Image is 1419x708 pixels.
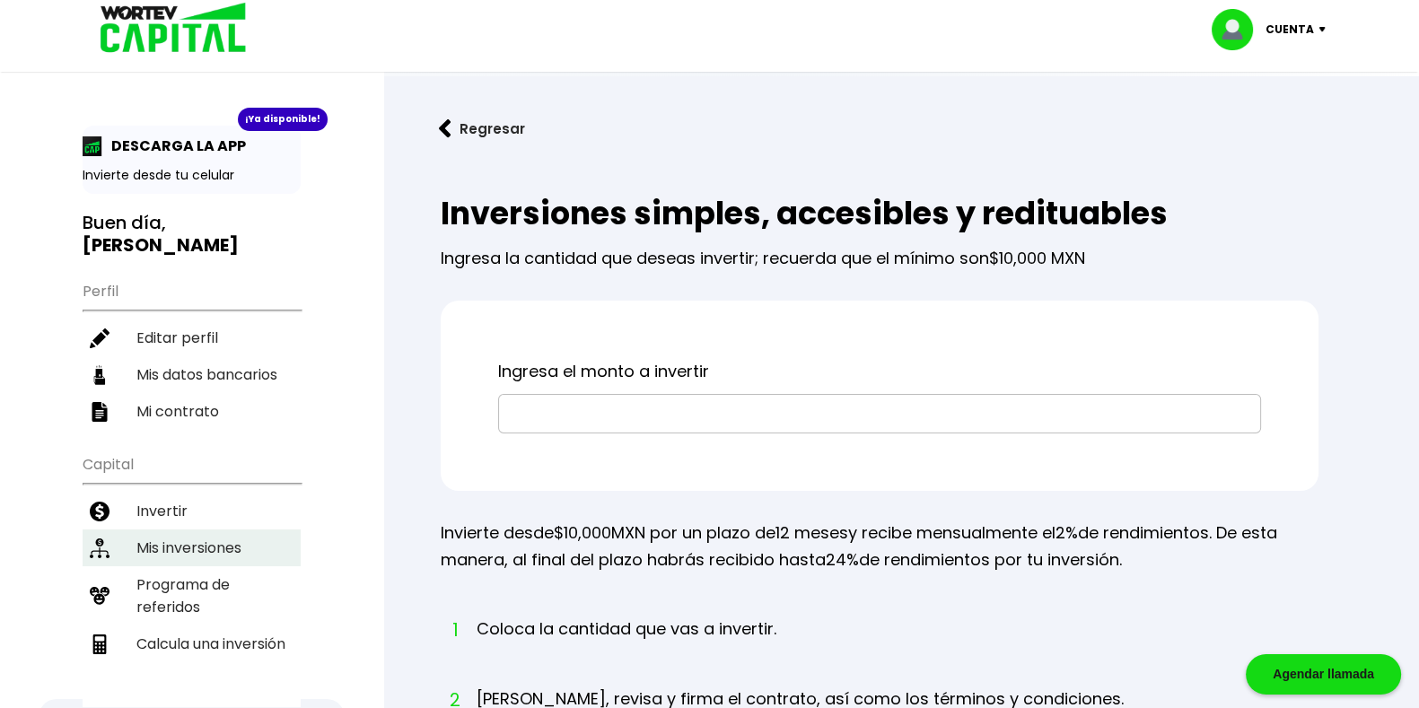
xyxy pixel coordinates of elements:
a: Invertir [83,493,301,529]
span: 24% [826,548,859,571]
span: 1 [450,616,459,643]
img: inversiones-icon.6695dc30.svg [90,538,109,558]
p: Ingresa el monto a invertir [498,358,1261,385]
img: recomiendanos-icon.9b8e9327.svg [90,586,109,606]
img: datos-icon.10cf9172.svg [90,365,109,385]
img: profile-image [1212,9,1266,50]
button: Regresar [412,105,552,153]
ul: Capital [83,444,301,707]
img: icon-down [1314,27,1338,32]
span: $10,000 [554,521,611,544]
img: calculadora-icon.17d418c4.svg [90,634,109,654]
p: Invierte desde tu celular [83,166,301,185]
a: flecha izquierdaRegresar [412,105,1390,153]
h2: Inversiones simples, accesibles y redituables [441,196,1318,232]
ul: Perfil [83,271,301,430]
div: ¡Ya disponible! [238,108,328,131]
p: DESCARGA LA APP [102,135,246,157]
img: invertir-icon.b3b967d7.svg [90,502,109,521]
a: Calcula una inversión [83,625,301,662]
span: 2% [1055,521,1078,544]
img: flecha izquierda [439,119,451,138]
a: Programa de referidos [83,566,301,625]
a: Mis datos bancarios [83,356,301,393]
h3: Buen día, [83,212,301,257]
p: Invierte desde MXN por un plazo de y recibe mensualmente el de rendimientos. De esta manera, al f... [441,520,1318,573]
li: Coloca la cantidad que vas a invertir. [477,616,776,675]
img: editar-icon.952d3147.svg [90,328,109,348]
div: Agendar llamada [1246,654,1401,695]
span: $10,000 MXN [989,247,1085,269]
img: contrato-icon.f2db500c.svg [90,402,109,422]
a: Editar perfil [83,319,301,356]
p: Cuenta [1266,16,1314,43]
p: Ingresa la cantidad que deseas invertir; recuerda que el mínimo son [441,232,1318,272]
a: Mis inversiones [83,529,301,566]
img: app-icon [83,136,102,156]
b: [PERSON_NAME] [83,232,239,258]
a: Mi contrato [83,393,301,430]
span: 12 meses [775,521,848,544]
